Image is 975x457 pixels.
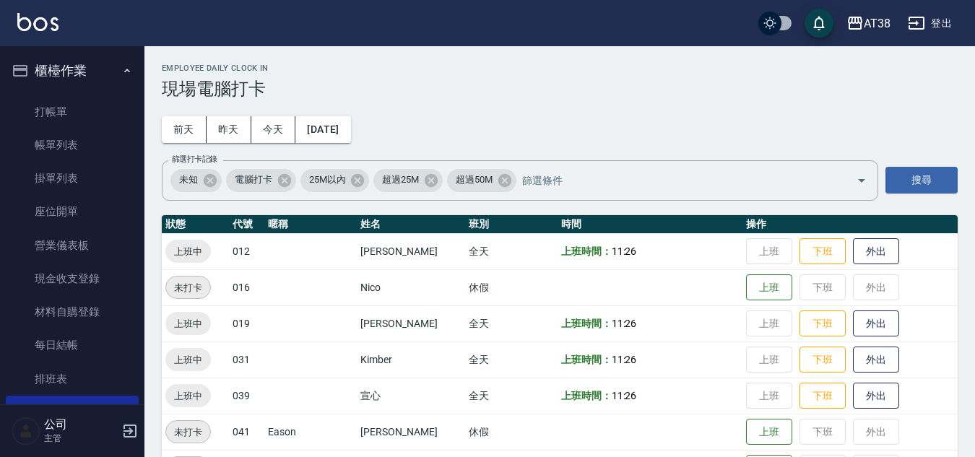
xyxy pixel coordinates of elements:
[742,215,958,234] th: 操作
[207,116,251,143] button: 昨天
[465,269,558,305] td: 休假
[465,215,558,234] th: 班別
[229,233,264,269] td: 012
[612,390,637,401] span: 11:26
[166,425,210,440] span: 未打卡
[6,195,139,228] a: 座位開單
[561,318,612,329] b: 上班時間：
[357,305,464,341] td: [PERSON_NAME]
[447,169,516,192] div: 超過50M
[612,245,637,257] span: 11:26
[746,274,792,301] button: 上班
[519,167,831,193] input: 篩選條件
[6,362,139,396] a: 排班表
[6,262,139,295] a: 現金收支登錄
[885,167,958,193] button: 搜尋
[6,95,139,129] a: 打帳單
[229,341,264,378] td: 031
[841,9,896,38] button: AT38
[465,414,558,450] td: 休假
[229,269,264,305] td: 016
[558,215,743,234] th: 時間
[357,378,464,414] td: 宣心
[162,64,958,73] h2: Employee Daily Clock In
[799,310,846,337] button: 下班
[229,414,264,450] td: 041
[165,388,211,404] span: 上班中
[165,244,211,259] span: 上班中
[300,173,355,187] span: 25M以內
[44,417,118,432] h5: 公司
[805,9,833,38] button: save
[612,318,637,329] span: 11:26
[853,383,899,409] button: 外出
[170,173,207,187] span: 未知
[6,328,139,362] a: 每日結帳
[6,162,139,195] a: 掛單列表
[746,419,792,445] button: 上班
[373,173,428,187] span: 超過25M
[264,215,357,234] th: 暱稱
[162,215,229,234] th: 狀態
[6,295,139,328] a: 材料自購登錄
[172,154,217,165] label: 篩選打卡記錄
[162,116,207,143] button: 前天
[166,280,210,295] span: 未打卡
[6,229,139,262] a: 營業儀表板
[561,390,612,401] b: 上班時間：
[850,169,873,192] button: Open
[162,79,958,99] h3: 現場電腦打卡
[17,13,58,31] img: Logo
[251,116,296,143] button: 今天
[229,215,264,234] th: 代號
[864,14,890,32] div: AT38
[799,383,846,409] button: 下班
[6,52,139,90] button: 櫃檯作業
[612,354,637,365] span: 11:26
[170,169,222,192] div: 未知
[853,310,899,337] button: 外出
[264,414,357,450] td: Eason
[12,417,40,445] img: Person
[295,116,350,143] button: [DATE]
[357,341,464,378] td: Kimber
[447,173,501,187] span: 超過50M
[561,245,612,257] b: 上班時間：
[165,316,211,331] span: 上班中
[465,378,558,414] td: 全天
[357,215,464,234] th: 姓名
[229,378,264,414] td: 039
[853,347,899,373] button: 外出
[357,233,464,269] td: [PERSON_NAME]
[6,396,139,429] a: 現場電腦打卡
[561,354,612,365] b: 上班時間：
[465,305,558,341] td: 全天
[902,10,958,37] button: 登出
[799,347,846,373] button: 下班
[6,129,139,162] a: 帳單列表
[853,238,899,265] button: 外出
[226,169,296,192] div: 電腦打卡
[357,269,464,305] td: Nico
[373,169,443,192] div: 超過25M
[165,352,211,367] span: 上班中
[300,169,370,192] div: 25M以內
[465,341,558,378] td: 全天
[357,414,464,450] td: [PERSON_NAME]
[229,305,264,341] td: 019
[799,238,846,265] button: 下班
[226,173,281,187] span: 電腦打卡
[465,233,558,269] td: 全天
[44,432,118,445] p: 主管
